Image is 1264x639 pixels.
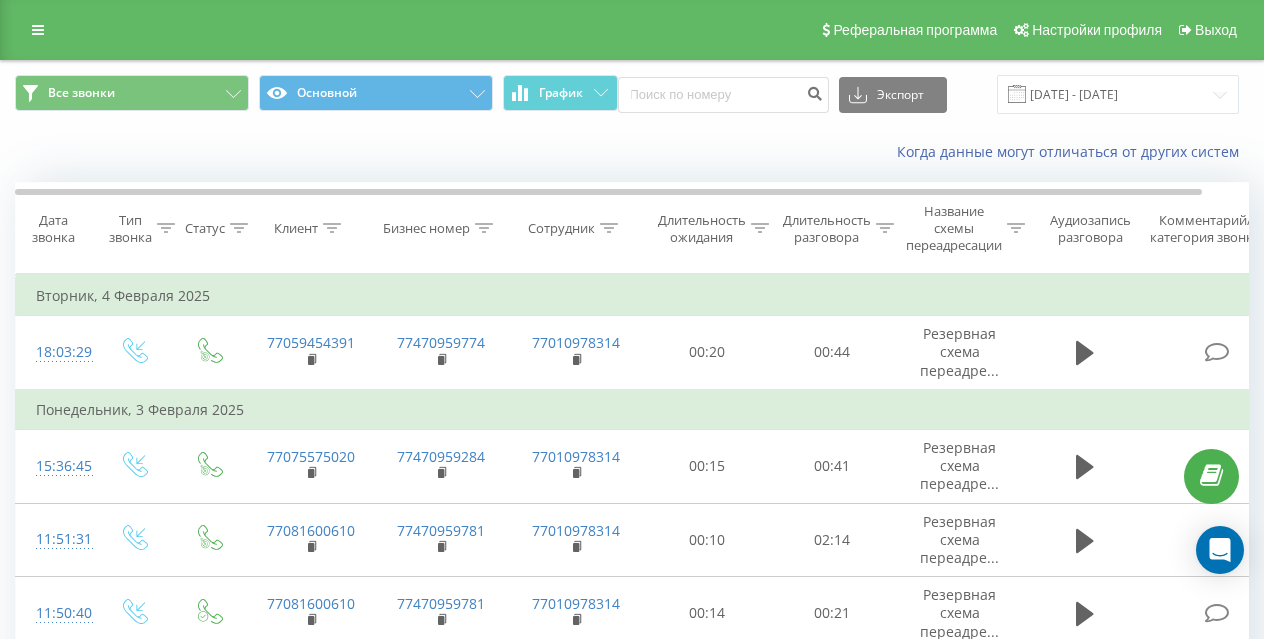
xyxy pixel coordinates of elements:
div: Статус [185,220,225,237]
span: Выход [1195,22,1237,38]
td: 00:20 [645,316,770,390]
div: Open Intercom Messenger [1196,526,1244,574]
a: 77010978314 [532,333,620,352]
div: Длительность ожидания [658,212,746,246]
td: 00:41 [770,430,895,504]
a: 77470959781 [397,594,485,613]
td: 00:44 [770,316,895,390]
div: Аудиозапись разговора [1042,212,1139,246]
td: 00:15 [645,430,770,504]
div: Клиент [274,220,318,237]
span: Резервная схема переадре... [920,438,999,493]
span: Резервная схема переадре... [920,512,999,567]
div: 11:50:40 [36,594,76,633]
button: График [503,75,618,111]
button: Основной [259,75,493,111]
a: 77075575020 [267,447,355,466]
a: Когда данные могут отличаться от других систем [897,142,1249,161]
div: 15:36:45 [36,447,76,486]
a: 77470959284 [397,447,485,466]
td: 02:14 [770,503,895,577]
span: Все звонки [48,85,115,101]
a: 77470959774 [397,333,485,352]
div: 18:03:29 [36,333,76,372]
input: Поиск по номеру [618,77,829,113]
a: 77081600610 [267,594,355,613]
div: Сотрудник [528,220,595,237]
div: 11:51:31 [36,520,76,559]
div: Длительность разговора [783,212,871,246]
td: 00:10 [645,503,770,577]
a: 77010978314 [532,447,620,466]
div: Бизнес номер [383,220,470,237]
div: Дата звонка [16,212,90,246]
a: 77010978314 [532,594,620,613]
span: Реферальная программа [833,22,997,38]
div: Тип звонка [109,212,152,246]
a: 77059454391 [267,333,355,352]
span: Настройки профиля [1032,22,1162,38]
a: 77081600610 [267,521,355,540]
div: Комментарий/категория звонка [1147,212,1264,246]
span: Резервная схема переадре... [920,324,999,379]
div: Название схемы переадресации [906,203,1002,254]
button: Все звонки [15,75,249,111]
a: 77470959781 [397,521,485,540]
a: 77010978314 [532,521,620,540]
span: График [539,86,583,100]
button: Экспорт [839,77,947,113]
